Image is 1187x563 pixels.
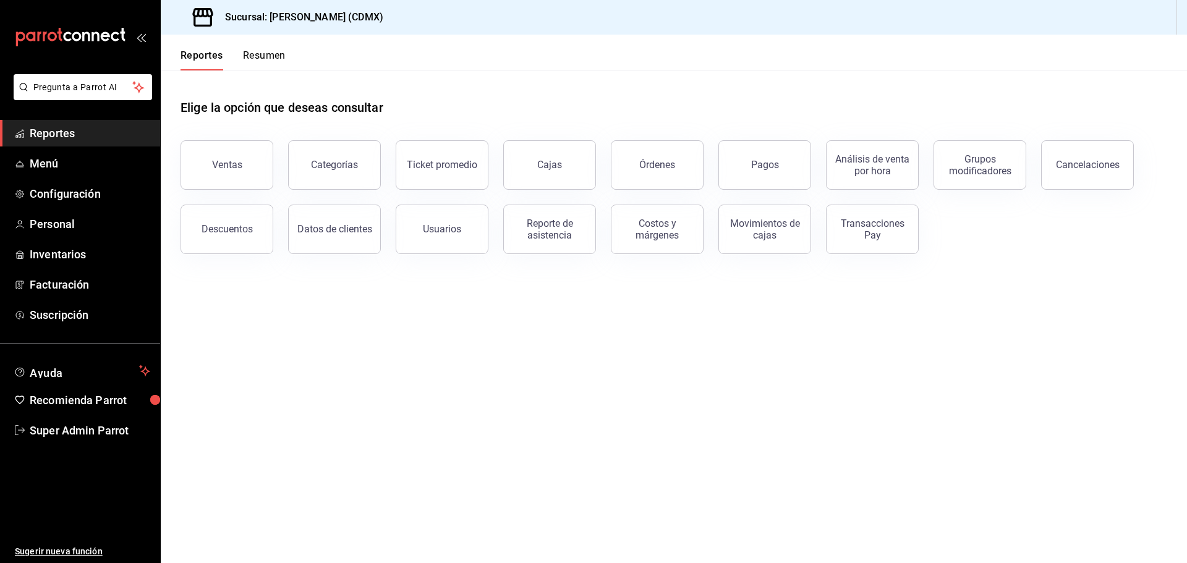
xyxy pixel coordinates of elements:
button: Usuarios [396,205,488,254]
button: Órdenes [611,140,704,190]
div: Análisis de venta por hora [834,153,911,177]
span: Reportes [30,125,150,142]
button: Descuentos [181,205,273,254]
h3: Sucursal: [PERSON_NAME] (CDMX) [215,10,383,25]
div: Cajas [537,159,562,171]
button: Transacciones Pay [826,205,919,254]
span: Super Admin Parrot [30,422,150,439]
button: Costos y márgenes [611,205,704,254]
span: Suscripción [30,307,150,323]
button: Datos de clientes [288,205,381,254]
button: Categorías [288,140,381,190]
h1: Elige la opción que deseas consultar [181,98,383,117]
button: open_drawer_menu [136,32,146,42]
button: Resumen [243,49,286,70]
div: Costos y márgenes [619,218,696,241]
span: Pregunta a Parrot AI [33,81,133,94]
span: Inventarios [30,246,150,263]
span: Facturación [30,276,150,293]
button: Análisis de venta por hora [826,140,919,190]
button: Ventas [181,140,273,190]
div: Descuentos [202,223,253,235]
span: Recomienda Parrot [30,392,150,408]
span: Configuración [30,185,150,202]
div: Ventas [212,159,242,171]
button: Ticket promedio [396,140,488,190]
span: Ayuda [30,363,134,378]
div: Transacciones Pay [834,218,911,241]
div: Pagos [751,159,779,171]
button: Pagos [718,140,811,190]
div: Categorías [311,159,358,171]
span: Personal [30,216,150,232]
a: Pregunta a Parrot AI [9,90,152,103]
div: Datos de clientes [297,223,372,235]
div: navigation tabs [181,49,286,70]
button: Cajas [503,140,596,190]
button: Reporte de asistencia [503,205,596,254]
div: Reporte de asistencia [511,218,588,241]
button: Reportes [181,49,223,70]
div: Cancelaciones [1056,159,1120,171]
div: Grupos modificadores [942,153,1018,177]
span: Menú [30,155,150,172]
button: Cancelaciones [1041,140,1134,190]
div: Movimientos de cajas [726,218,803,241]
button: Grupos modificadores [934,140,1026,190]
div: Órdenes [639,159,675,171]
button: Movimientos de cajas [718,205,811,254]
span: Sugerir nueva función [15,545,150,558]
div: Ticket promedio [407,159,477,171]
div: Usuarios [423,223,461,235]
button: Pregunta a Parrot AI [14,74,152,100]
